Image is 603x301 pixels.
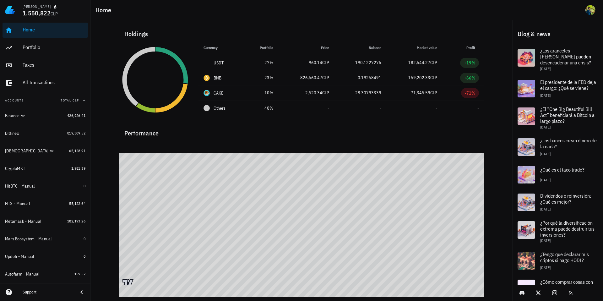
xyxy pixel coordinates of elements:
[322,90,329,96] span: CLP
[74,271,85,276] span: 159.52
[122,279,133,285] a: Charting by TradingView
[540,66,551,71] span: [DATE]
[339,90,381,96] div: 28.30793339
[249,90,273,96] div: 10%
[23,79,85,85] div: All Transactions
[3,40,88,55] a: Portfolio
[119,24,484,44] div: Holdings
[214,60,224,66] div: USDT
[5,201,30,206] div: HTX - Manual
[3,126,88,141] a: Bitfinex 819,309.52
[71,166,85,171] span: 1,981.39
[249,74,273,81] div: 23%
[3,196,88,211] a: HTX - Manual 55,122.64
[513,161,603,189] a: ¿Qué es el taco trade? [DATE]
[5,166,25,171] div: CryptoMKT
[23,27,85,33] div: Home
[540,207,551,211] span: [DATE]
[513,44,603,75] a: ¿Los aranceles [PERSON_NAME] pueden desencadenar una crisis? [DATE]
[339,59,381,66] div: 190.1227276
[51,11,58,17] span: CLP
[23,4,51,9] div: [PERSON_NAME]
[513,75,603,102] a: El presidente de la FED deja el cargo: ¿Qué se viene? [DATE]
[477,105,479,111] span: -
[465,90,475,96] div: -71%
[540,265,551,270] span: [DATE]
[198,40,245,55] th: Currency
[67,131,85,135] span: 819,309.52
[84,183,85,188] span: 0
[430,75,437,80] span: CLP
[540,238,551,243] span: [DATE]
[69,148,85,153] span: 65,128.91
[411,90,430,96] span: 71,345.59
[408,75,430,80] span: 159,202.33
[5,236,52,242] div: Mars Ecosystem - Manual
[67,113,85,118] span: 426,926.41
[278,40,334,55] th: Price
[5,219,41,224] div: Metamask - Manual
[3,58,88,73] a: Taxes
[540,47,591,66] span: ¿Los aranceles [PERSON_NAME] pueden desencadenar una crisis?
[84,236,85,241] span: 0
[540,220,595,238] span: ¿Por qué la diversificación extrema puede destruir tus inversiones?
[513,133,603,161] a: ¿Los bancos crean dinero de la nada? [DATE]
[430,60,437,65] span: CLP
[119,123,484,138] div: Performance
[380,105,381,111] span: -
[3,108,88,123] a: Binance 426,926.41
[540,79,596,91] span: El presidente de la FED deja el cargo: ¿Qué se viene?
[322,60,329,65] span: CLP
[3,93,88,108] button: AccountsTotal CLP
[3,143,88,158] a: [DEMOGRAPHIC_DATA] 65,128.91
[408,60,430,65] span: 182,544.27
[436,105,437,111] span: -
[214,75,222,81] div: BNB
[513,216,603,247] a: ¿Por qué la diversificación extrema puede destruir tus inversiones? [DATE]
[328,105,329,111] span: -
[95,5,114,15] h1: Home
[3,178,88,194] a: HitBTC - Manual 0
[540,167,584,173] span: ¿Qué es el taco trade?
[214,90,224,96] div: CAKE
[540,106,595,124] span: ¿El “One Big Beautiful Bill Act” beneficiará a Bitcoin a largo plazo?
[322,75,329,80] span: CLP
[540,178,551,182] span: [DATE]
[334,40,386,55] th: Balance
[540,137,597,150] span: ¿Los bancos crean dinero de la nada?
[5,5,15,15] img: LedgiFi
[540,251,589,263] span: ¿Tengo que declarar mis criptos si hago HODL?
[585,5,595,15] div: avatar
[23,44,85,50] div: Portfolio
[204,75,210,81] div: BNB-icon
[249,105,273,112] div: 40%
[3,214,88,229] a: Metamask - Manual 182,193.26
[540,193,591,205] span: Dividendos o reinversión: ¿Qué es mejor?
[204,60,210,66] div: USDT-icon
[3,23,88,38] a: Home
[23,290,73,295] div: Support
[540,151,551,156] span: [DATE]
[5,254,34,259] div: Updefi - Manual
[204,90,210,96] div: CAKE-icon
[3,249,88,264] a: Updefi - Manual 0
[23,9,51,17] span: 1,550,822
[309,60,322,65] span: 960.14
[300,75,322,80] span: 826,660.47
[540,125,551,129] span: [DATE]
[540,93,551,98] span: [DATE]
[84,254,85,259] span: 0
[244,40,278,55] th: Portfolio
[513,102,603,133] a: ¿El “One Big Beautiful Bill Act” beneficiará a Bitcoin a largo plazo? [DATE]
[464,60,475,66] div: +19%
[513,24,603,44] div: Blog & news
[61,98,79,102] span: Total CLP
[3,266,88,282] a: Autofarm - Manual 159.52
[69,201,85,206] span: 55,122.64
[3,161,88,176] a: CryptoMKT 1,981.39
[5,183,35,189] div: HitBTC - Manual
[5,131,19,136] div: Bitfinex
[23,62,85,68] div: Taxes
[67,219,85,223] span: 182,193.26
[305,90,322,96] span: 2,520.34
